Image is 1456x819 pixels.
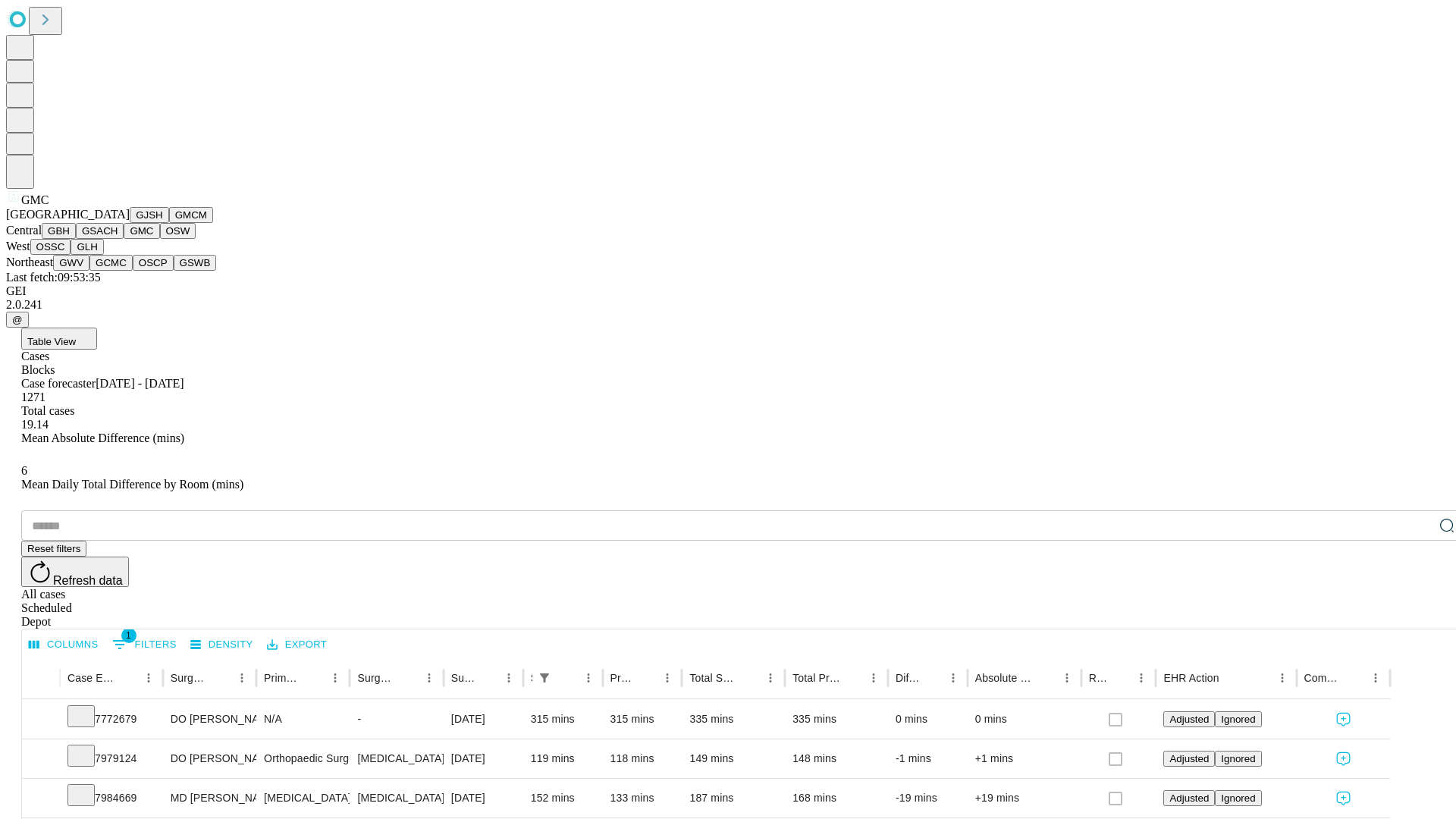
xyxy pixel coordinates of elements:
[451,700,516,739] div: [DATE]
[21,464,27,477] span: 6
[689,672,737,684] div: Total Scheduled Duration
[1221,753,1255,764] span: Ignored
[6,256,53,268] span: Northeast
[1215,711,1261,727] button: Ignored
[451,779,516,817] div: [DATE]
[1221,667,1242,689] button: Sort
[67,672,115,684] div: Case Epic Id
[6,208,130,221] span: [GEOGRAPHIC_DATA]
[21,541,86,557] button: Reset filters
[1169,792,1209,804] span: Adjusted
[534,667,555,689] button: Show filters
[30,239,71,255] button: OSSC
[263,633,331,657] button: Export
[264,700,342,739] div: N/A
[30,746,52,773] button: Expand
[1163,751,1215,767] button: Adjusted
[531,779,595,817] div: 152 mins
[760,667,781,689] button: Menu
[792,700,880,739] div: 335 mins
[30,707,52,733] button: Expand
[739,667,760,689] button: Sort
[531,739,595,778] div: 119 mins
[1221,714,1255,725] span: Ignored
[6,284,1450,298] div: GEI
[124,223,159,239] button: GMC
[21,328,97,350] button: Table View
[1169,714,1209,725] span: Adjusted
[357,779,435,817] div: [MEDICAL_DATA]
[121,628,136,643] span: 1
[689,739,777,778] div: 149 mins
[1163,672,1219,684] div: EHR Action
[792,779,880,817] div: 168 mins
[896,739,960,778] div: -1 mins
[610,779,675,817] div: 133 mins
[477,667,498,689] button: Sort
[6,224,42,237] span: Central
[130,207,169,223] button: GJSH
[325,667,346,689] button: Menu
[21,404,74,417] span: Total cases
[1056,667,1078,689] button: Menu
[264,739,342,778] div: Orthopaedic Surgery
[610,739,675,778] div: 118 mins
[689,779,777,817] div: 187 mins
[1365,667,1386,689] button: Menu
[657,667,678,689] button: Menu
[1163,790,1215,806] button: Adjusted
[67,700,155,739] div: 7772679
[169,207,213,223] button: GMCM
[1109,667,1131,689] button: Sort
[896,700,960,739] div: 0 mins
[231,667,253,689] button: Menu
[1304,672,1342,684] div: Comments
[21,478,243,491] span: Mean Daily Total Difference by Room (mins)
[610,672,635,684] div: Predicted In Room Duration
[534,667,555,689] div: 1 active filter
[264,779,342,817] div: [MEDICAL_DATA]
[30,786,52,812] button: Expand
[1215,790,1261,806] button: Ignored
[689,700,777,739] div: 335 mins
[531,700,595,739] div: 315 mins
[138,667,159,689] button: Menu
[160,223,196,239] button: OSW
[25,633,102,657] button: Select columns
[1344,667,1365,689] button: Sort
[187,633,257,657] button: Density
[975,672,1034,684] div: Absolute Difference
[1221,792,1255,804] span: Ignored
[610,700,675,739] div: 315 mins
[419,667,440,689] button: Menu
[357,739,435,778] div: [MEDICAL_DATA] [MEDICAL_DATA]
[12,314,23,325] span: @
[975,700,1074,739] div: 0 mins
[21,431,184,444] span: Mean Absolute Difference (mins)
[578,667,599,689] button: Menu
[397,667,419,689] button: Sort
[21,377,96,390] span: Case forecaster
[117,667,138,689] button: Sort
[1089,672,1109,684] div: Resolved in EHR
[975,779,1074,817] div: +19 mins
[171,672,209,684] div: Surgeon Name
[27,336,76,347] span: Table View
[108,632,180,657] button: Show filters
[27,543,80,554] span: Reset filters
[53,255,89,271] button: GWV
[357,672,395,684] div: Surgery Name
[133,255,174,271] button: OSCP
[451,672,475,684] div: Surgery Date
[498,667,519,689] button: Menu
[943,667,964,689] button: Menu
[210,667,231,689] button: Sort
[76,223,124,239] button: GSACH
[67,739,155,778] div: 7979124
[896,672,920,684] div: Difference
[1215,751,1261,767] button: Ignored
[1272,667,1293,689] button: Menu
[21,418,49,431] span: 19.14
[1131,667,1152,689] button: Menu
[842,667,863,689] button: Sort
